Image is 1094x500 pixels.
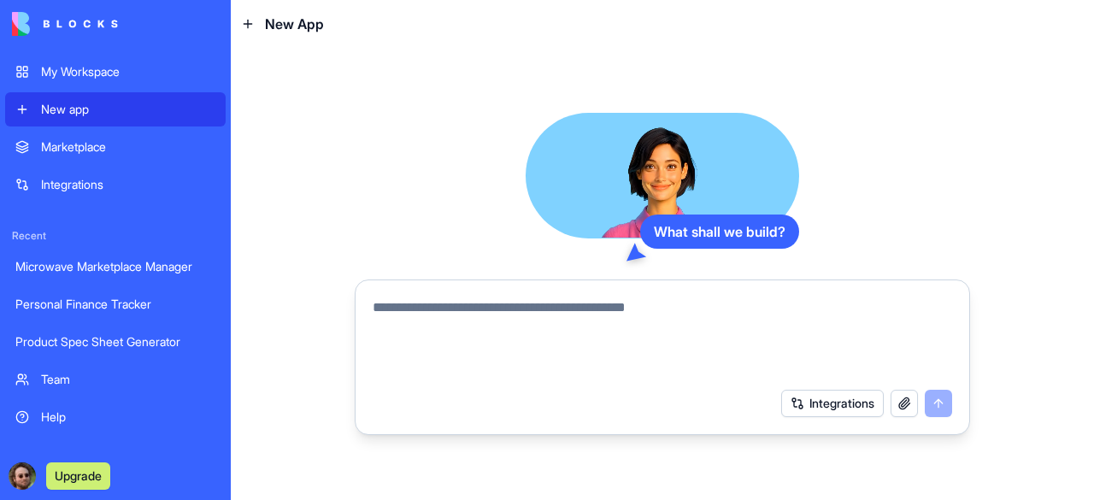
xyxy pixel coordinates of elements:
[5,362,226,397] a: Team
[640,215,799,249] div: What shall we build?
[41,176,215,193] div: Integrations
[15,296,215,313] div: Personal Finance Tracker
[5,325,226,359] a: Product Spec Sheet Generator
[5,55,226,89] a: My Workspace
[265,14,324,34] span: New App
[41,101,215,118] div: New app
[5,250,226,284] a: Microwave Marketplace Manager
[41,371,215,388] div: Team
[5,130,226,164] a: Marketplace
[5,400,226,434] a: Help
[5,168,226,202] a: Integrations
[781,390,884,417] button: Integrations
[41,63,215,80] div: My Workspace
[12,12,118,36] img: logo
[41,138,215,156] div: Marketplace
[5,287,226,321] a: Personal Finance Tracker
[15,333,215,350] div: Product Spec Sheet Generator
[46,462,110,490] button: Upgrade
[15,258,215,275] div: Microwave Marketplace Manager
[5,438,226,472] a: Give feedback
[46,467,110,484] a: Upgrade
[41,409,215,426] div: Help
[5,92,226,126] a: New app
[5,229,226,243] span: Recent
[9,462,36,490] img: ACg8ocLOzJOMfx9isZ1m78W96V-9B_-F0ZO2mgTmhXa4GGAzbULkhUdz=s96-c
